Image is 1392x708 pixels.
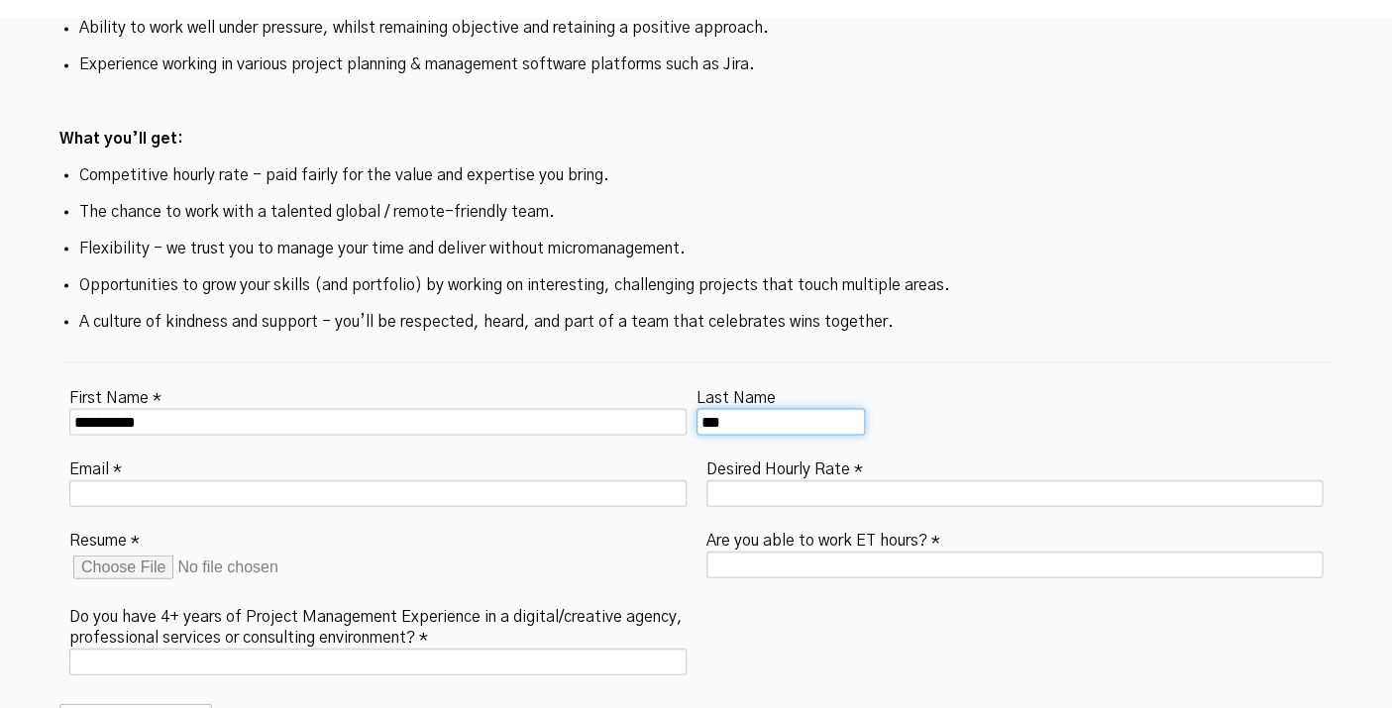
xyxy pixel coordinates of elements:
p: Experience working in various project planning & management software platforms such as Jira. [79,54,1313,75]
label: Email * [69,454,122,479]
label: Resume * [69,525,140,551]
p: A culture of kindness and support - you’ll be respected, heard, and part of a team that celebrate... [79,311,1313,332]
p: Competitive hourly rate - paid fairly for the value and expertise you bring. [79,164,1313,185]
label: Are you able to work ET hours? * [706,525,940,551]
p: Ability to work well under pressure, whilst remaining objective and retaining a positive approach. [79,18,1313,39]
label: Do you have 4+ years of Project Management Experience in a digital/creative agency, professional ... [69,601,687,648]
p: Flexibility - we trust you to manage your time and deliver without micromanagement. [79,238,1313,258]
label: First Name * [69,382,161,408]
p: The chance to work with a talented global / remote-friendly team. [79,201,1313,222]
strong: What you’ll get: [59,130,183,146]
label: Last Name [696,382,776,408]
p: Opportunities to grow your skills (and portfolio) by working on interesting, challenging projects... [79,274,1313,295]
label: Desired Hourly Rate * [706,454,863,479]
